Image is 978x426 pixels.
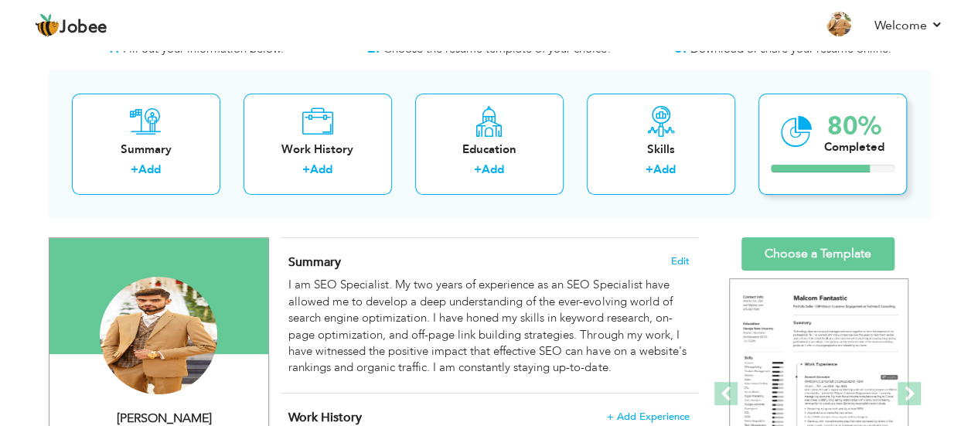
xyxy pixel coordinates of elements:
[107,39,119,58] strong: 1.
[367,39,380,58] strong: 2.
[824,114,884,139] div: 80%
[826,12,851,36] img: Profile Img
[123,41,284,56] span: Fill out your information below.
[824,139,884,155] div: Completed
[741,237,895,271] a: Choose a Template
[256,141,380,158] div: Work History
[428,141,551,158] div: Education
[874,16,943,35] a: Welcome
[288,277,689,377] div: I am SEO Specialist. My two years of experience as an SEO Specialist have allowed me to develop a...
[690,41,891,56] span: Download or share your resume online.
[35,13,107,38] a: Jobee
[671,256,690,267] span: Edit
[646,162,653,178] label: +
[288,409,362,426] span: Work History
[674,39,687,58] strong: 3.
[302,162,310,178] label: +
[100,277,217,394] img: Akhlaq Ahmad
[653,162,676,177] a: Add
[383,41,612,56] span: Choose the resume template of your choice!
[288,410,689,425] h4: This helps to show the companies you have worked for.
[474,162,482,178] label: +
[138,162,161,177] a: Add
[35,13,60,38] img: jobee.io
[482,162,504,177] a: Add
[607,411,690,422] span: + Add Experience
[288,254,689,270] h4: Adding a summary is a quick and easy way to highlight your experience and interests.
[131,162,138,178] label: +
[599,141,723,158] div: Skills
[310,162,332,177] a: Add
[288,254,341,271] span: Summary
[84,141,208,158] div: Summary
[60,19,107,36] span: Jobee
